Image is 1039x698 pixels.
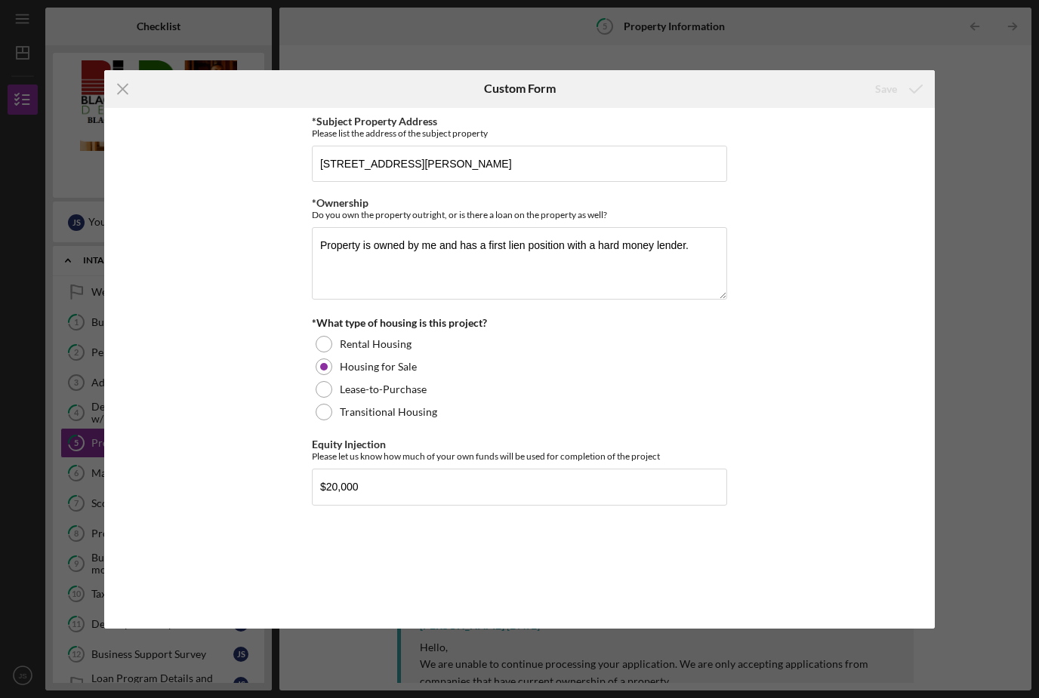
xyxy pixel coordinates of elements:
label: Equity Injection [312,438,386,450]
button: Save [860,74,935,104]
div: *What type of housing is this project? [312,317,727,329]
label: *Subject Property Address [312,115,437,128]
label: Housing for Sale [340,361,417,373]
label: *Ownership [312,196,368,209]
div: Please let us know how much of your own funds will be used for completion of the project [312,450,727,462]
label: Rental Housing [340,338,412,350]
div: Please list the address of the subject property [312,128,727,139]
textarea: Property is owned by me and has a first lien position with a hard money lender. [312,227,727,300]
div: Do you own the property outright, or is there a loan on the property as well? [312,209,727,220]
label: Lease-to-Purchase [340,383,427,395]
h6: Custom Form [484,81,556,95]
label: Transitional Housing [340,406,437,418]
div: Save [875,74,897,104]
